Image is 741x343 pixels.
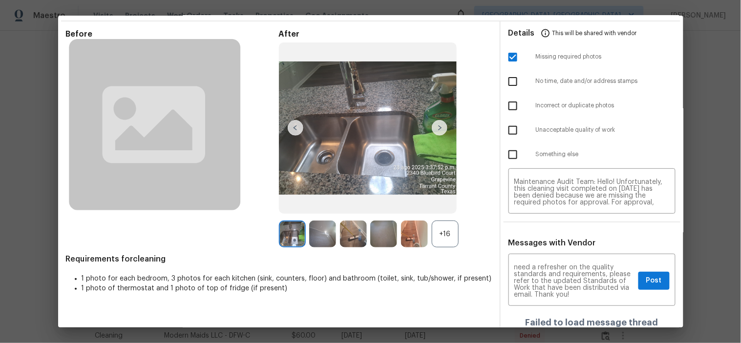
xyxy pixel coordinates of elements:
[508,318,676,327] h4: Failed to load message thread
[82,274,492,283] li: 1 photo for each bedroom, 3 photos for each kitchen (sink, counters, floor) and bathroom (toilet,...
[501,45,683,69] div: Missing required photos
[66,29,279,39] span: Before
[508,21,535,45] span: Details
[501,142,683,167] div: Something else
[501,69,683,94] div: No time, date and/or address stamps
[552,21,637,45] span: This will be shared with vendor
[508,239,596,247] span: Messages with Vendor
[536,77,676,85] span: No time, date and/or address stamps
[432,120,447,136] img: right-chevron-button-url
[279,29,492,39] span: After
[288,120,303,136] img: left-chevron-button-url
[66,254,492,264] span: Requirements for cleaning
[514,179,670,206] textarea: Maintenance Audit Team: Hello! Unfortunately, this cleaning visit completed on [DATE] has been de...
[501,118,683,142] div: Unacceptable quality of work
[536,101,676,110] span: Incorrect or duplicate photos
[646,275,662,287] span: Post
[536,53,676,61] span: Missing required photos
[501,94,683,118] div: Incorrect or duplicate photos
[638,272,670,290] button: Post
[82,283,492,293] li: 1 photo of thermostat and 1 photo of top of fridge (if present)
[432,221,459,247] div: +16
[536,150,676,159] span: Something else
[514,264,635,298] textarea: Maintenance Audit Team: Hello! Unfortunately, this cleaning visit completed on [DATE] has been de...
[536,126,676,134] span: Unacceptable quality of work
